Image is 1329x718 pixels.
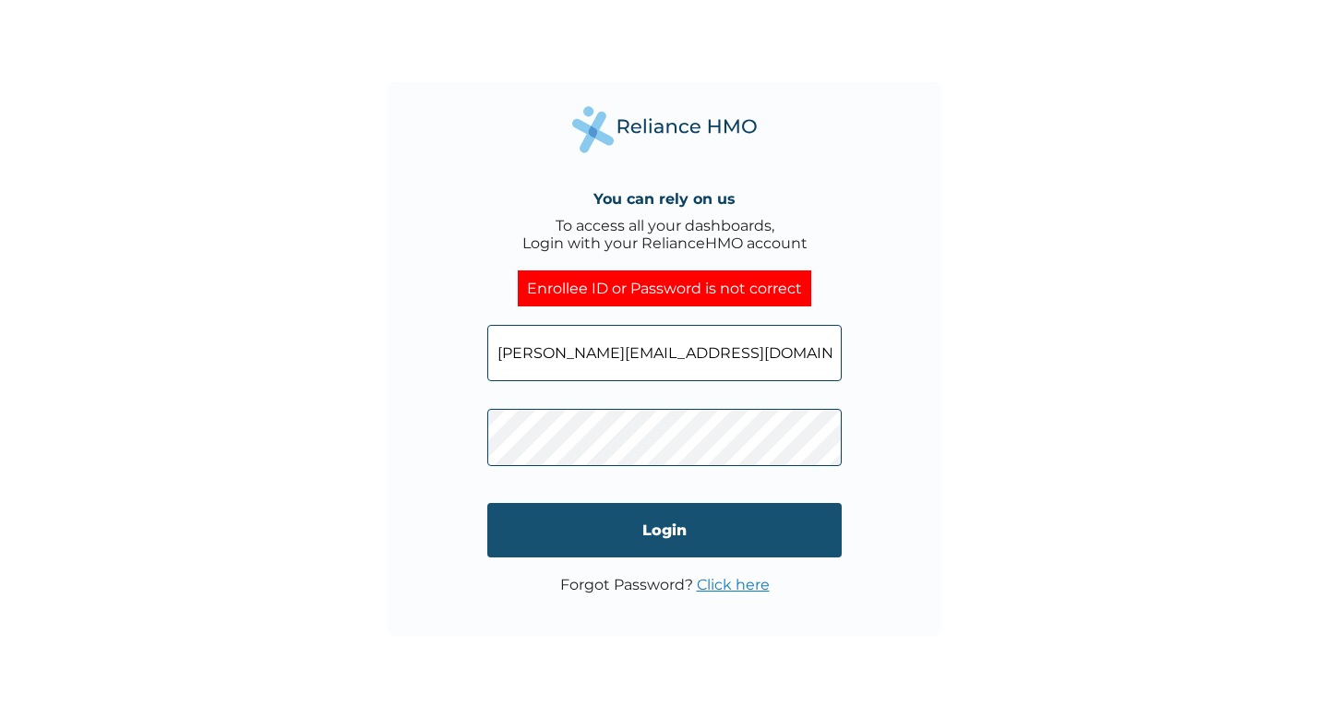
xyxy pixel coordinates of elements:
input: Email address or HMO ID [487,325,842,381]
p: Forgot Password? [560,576,770,593]
input: Login [487,503,842,557]
img: Reliance Health's Logo [572,106,757,153]
h4: You can rely on us [593,190,736,208]
div: Enrollee ID or Password is not correct [518,270,811,306]
a: Click here [697,576,770,593]
div: To access all your dashboards, Login with your RelianceHMO account [522,217,808,252]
